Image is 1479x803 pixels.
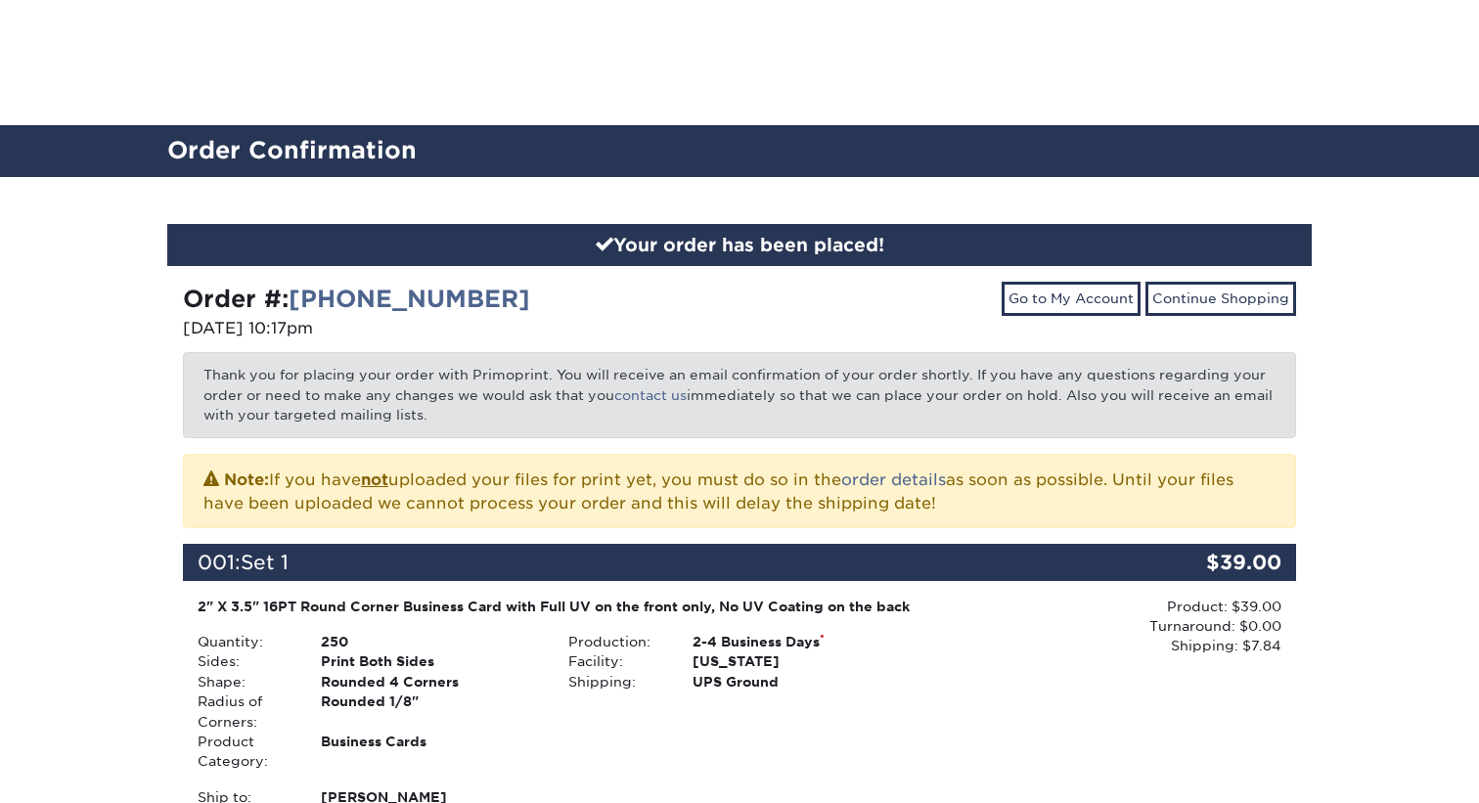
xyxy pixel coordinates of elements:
div: Rounded 1/8" [306,691,554,732]
div: Product Category: [183,732,306,772]
div: 2" X 3.5" 16PT Round Corner Business Card with Full UV on the front only, No UV Coating on the back [198,597,911,616]
div: Quantity: [183,632,306,651]
div: [US_STATE] [678,651,925,671]
div: Radius of Corners: [183,691,306,732]
div: 001: [183,544,1110,581]
div: Rounded 4 Corners [306,672,554,691]
div: Print Both Sides [306,651,554,671]
div: UPS Ground [678,672,925,691]
b: not [361,470,388,489]
div: Shipping: [554,672,677,691]
div: Product: $39.00 Turnaround: $0.00 Shipping: $7.84 [925,597,1281,656]
a: Go to My Account [1002,282,1141,315]
p: If you have uploaded your files for print yet, you must do so in the as soon as possible. Until y... [203,467,1276,515]
p: [DATE] 10:17pm [183,317,725,340]
a: contact us [614,387,687,403]
div: Shape: [183,672,306,691]
p: Thank you for placing your order with Primoprint. You will receive an email confirmation of your ... [183,352,1296,437]
div: Sides: [183,651,306,671]
div: Your order has been placed! [167,224,1312,267]
div: 2-4 Business Days [678,632,925,651]
span: Set 1 [241,551,289,574]
strong: Order #: [183,285,530,313]
div: 250 [306,632,554,651]
a: order details [841,470,946,489]
div: Production: [554,632,677,651]
strong: Note: [224,470,269,489]
h2: Order Confirmation [153,133,1326,169]
div: Facility: [554,651,677,671]
div: $39.00 [1110,544,1296,581]
a: Continue Shopping [1145,282,1296,315]
a: [PHONE_NUMBER] [289,285,530,313]
div: Business Cards [306,732,554,772]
